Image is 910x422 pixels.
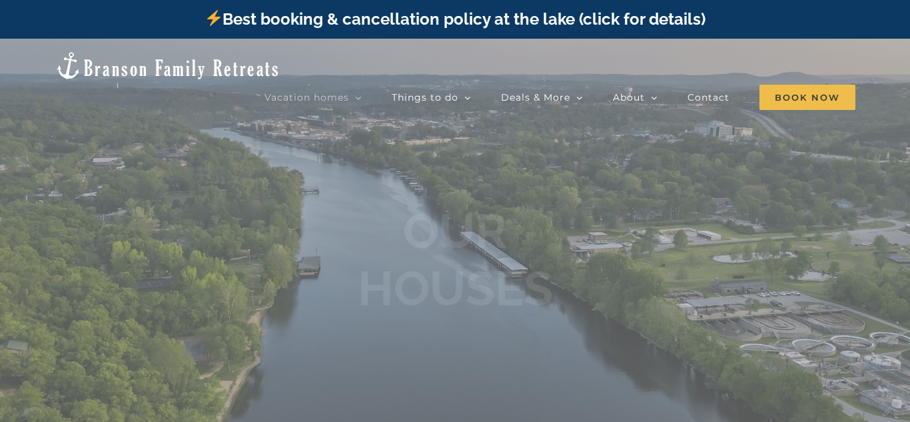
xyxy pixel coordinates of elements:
[206,10,222,26] img: ⚡️
[759,85,855,110] span: Book Now
[687,84,729,111] a: Contact
[687,93,729,102] span: Contact
[358,203,553,317] b: OUR HOUSES
[55,51,280,81] img: Branson Family Retreats Logo
[392,84,471,111] a: Things to do
[264,93,349,102] span: Vacation homes
[392,93,458,102] span: Things to do
[205,9,705,29] a: Best booking & cancellation policy at the lake (click for details)
[501,84,583,111] a: Deals & More
[264,84,855,111] nav: Main Menu
[264,84,362,111] a: Vacation homes
[501,93,570,102] span: Deals & More
[759,84,855,111] a: Book Now
[613,93,645,102] span: About
[613,84,658,111] a: About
